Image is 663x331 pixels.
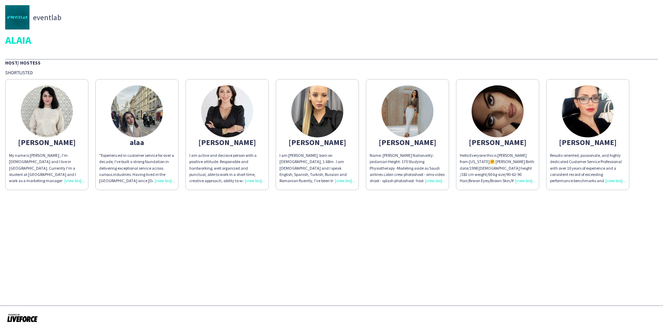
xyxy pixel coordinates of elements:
[279,152,355,184] div: I am [PERSON_NAME], born on [DEMOGRAPHIC_DATA], 1.68m . I am [DEMOGRAPHIC_DATA] and I speak Engli...
[562,85,614,137] img: thumb-93cfcb23-46f9-4184-bf17-0e46cc10f34d.jpg
[189,139,265,145] div: [PERSON_NAME]
[5,5,29,29] img: thumb-00f100d9-d361-4665-9bc1-ed0bd02e0cd4.jpg
[7,313,38,323] img: Powered by Liveforce
[381,85,433,137] img: thumb-ed099fa7-420b-4e7e-a244-c78868f51d91.jpg
[370,139,445,145] div: [PERSON_NAME]
[460,152,535,184] div: Hello Everyone this is [PERSON_NAME] from [US_STATE]🤗 [PERSON_NAME] Birth date/1998 [DEMOGRAPHIC_...
[99,152,175,184] div: "Experienced in customer service for over a decade, I’ve built a strong foundation in delivering ...
[550,152,626,184] div: Results-oriented, passionate, and highly dedicated Customer Service Professional with over 10 yea...
[33,14,61,20] span: eventlab
[370,152,445,184] div: Name: [PERSON_NAME] Nationality: jordanian Height: 170 Studying Physiotherapy -Modeling aside as ...
[550,139,626,145] div: [PERSON_NAME]
[99,139,175,145] div: alaa
[9,139,85,145] div: [PERSON_NAME]
[201,85,253,137] img: thumb-66f58db5b7d32.jpeg
[472,85,524,137] img: thumb-6877acb9e2d88.jpeg
[5,59,658,66] div: Host/ Hostess
[189,152,265,184] div: I am active and decisive person with a positive attitude. Responsible and hardworking, well organ...
[21,85,73,137] img: thumb-65fd4304e6b47.jpeg
[460,139,535,145] div: [PERSON_NAME]
[9,152,85,184] div: My name is [PERSON_NAME] , I’m [DEMOGRAPHIC_DATA] and I live in [GEOGRAPHIC_DATA]. Currently I’m ...
[111,85,163,137] img: thumb-4db18bfc-045e-4a19-b338-6d3b665174d0.jpg
[5,69,658,76] div: Shortlisted
[5,35,658,45] div: ALAIA
[291,85,343,137] img: thumb-1ae75a8f-7936-4c0a-9305-fba5d3d5aeae.jpg
[279,139,355,145] div: [PERSON_NAME]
